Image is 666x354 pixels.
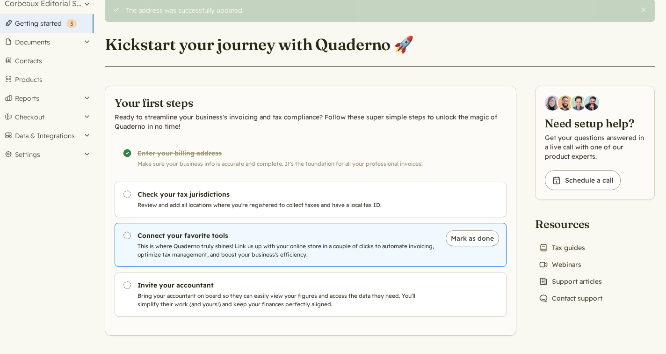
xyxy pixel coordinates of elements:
h3: Check your tax jurisdictions [138,190,436,199]
button: Mark as done [446,230,499,246]
p: Get your questions answered in a live call with one of our product experts. [545,133,645,161]
h2: Need setup help? [545,116,645,131]
a: Contact support [535,292,606,305]
a: Tax guides [535,241,589,254]
p: Ready to streamline your business's invoicing and tax compliance? Follow these super simple steps... [115,112,507,131]
p: Bring your accountant on board so they can easily view your figures and access the data they need... [138,292,436,309]
a: Support articles [535,275,606,288]
img: Javier Rubio, DevRel at Quaderno [584,96,599,111]
span: 3 [70,20,73,27]
h1: Kickstart your journey with Quaderno 🚀 [105,34,414,54]
h3: Connect your favorite tools [138,231,436,240]
h2: Resources [535,217,606,232]
img: Diana Carrasco, Account Executive at Quaderno [545,96,560,111]
a: Schedule a call [545,170,621,190]
div: The address was successfully updated. [125,6,633,15]
p: Review and add all locations where you're registered to collect taxes and have a local tax ID. [138,201,436,209]
a: Webinars [535,258,585,271]
a: Connect your favorite tools This is where Quaderno truly shines! Link us up with your online stor... [115,223,507,267]
p: This is where Quaderno truly shines! Link us up with your online store in a couple of clicks to a... [138,242,436,259]
h3: Invite your accountant [138,280,436,290]
h2: Your first steps [115,96,507,111]
img: Ivo Oltmans, Business Developer at Quaderno [571,96,586,111]
button: Close this alert [640,6,647,14]
a: Invite your accountant Bring your accountant on board so they can easily view your figures and ac... [115,273,507,317]
img: Jairo Fumero, Account Executive at Quaderno [558,96,573,111]
a: Check your tax jurisdictions Review and add all locations where you're registered to collect taxe... [115,182,507,217]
